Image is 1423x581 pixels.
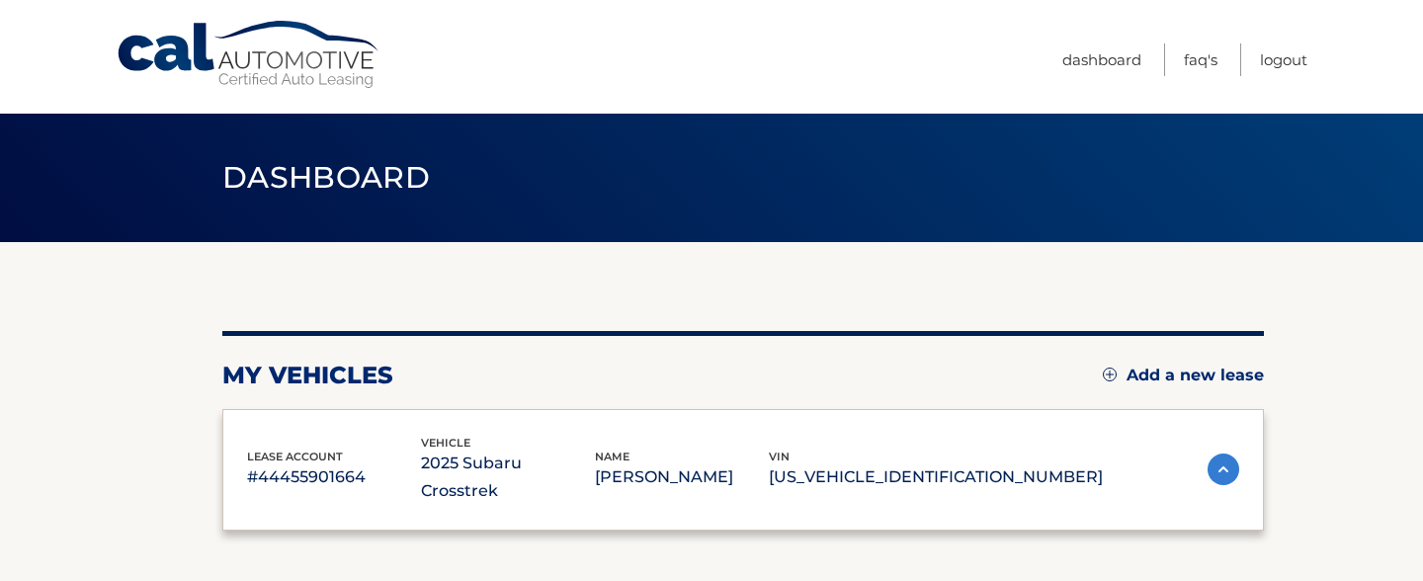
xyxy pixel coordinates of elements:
[421,450,595,505] p: 2025 Subaru Crosstrek
[1184,43,1217,76] a: FAQ's
[1260,43,1307,76] a: Logout
[116,20,382,90] a: Cal Automotive
[1103,368,1117,381] img: add.svg
[1103,366,1264,385] a: Add a new lease
[247,450,343,463] span: lease account
[222,159,430,196] span: Dashboard
[595,463,769,491] p: [PERSON_NAME]
[421,436,470,450] span: vehicle
[595,450,629,463] span: name
[247,463,421,491] p: #44455901664
[1062,43,1141,76] a: Dashboard
[1208,454,1239,485] img: accordion-active.svg
[222,361,393,390] h2: my vehicles
[769,450,790,463] span: vin
[769,463,1103,491] p: [US_VEHICLE_IDENTIFICATION_NUMBER]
